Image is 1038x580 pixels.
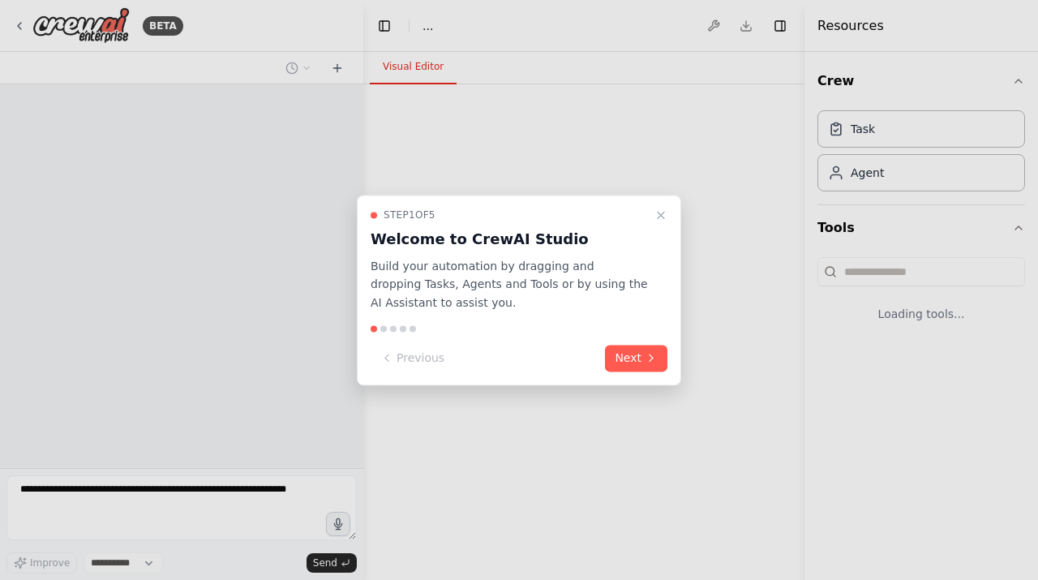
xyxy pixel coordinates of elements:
button: Next [605,345,667,372]
button: Hide left sidebar [373,15,396,37]
h3: Welcome to CrewAI Studio [371,228,648,251]
button: Previous [371,345,454,372]
p: Build your automation by dragging and dropping Tasks, Agents and Tools or by using the AI Assista... [371,257,648,312]
span: Step 1 of 5 [384,208,435,221]
button: Close walkthrough [651,205,671,225]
